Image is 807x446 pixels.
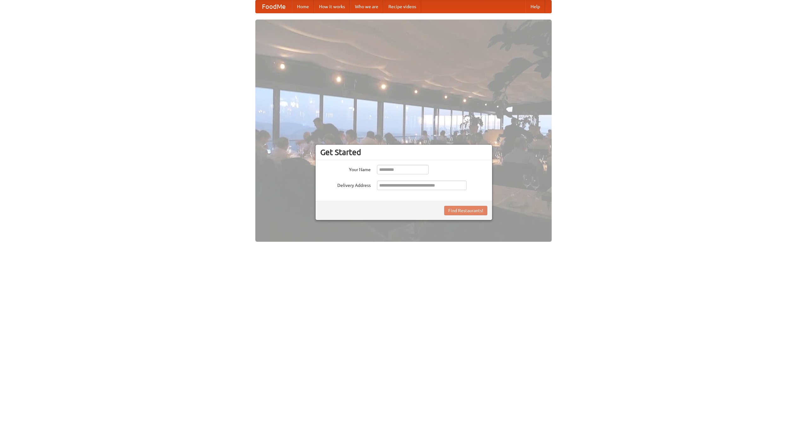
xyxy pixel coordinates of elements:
a: How it works [314,0,350,13]
a: FoodMe [256,0,292,13]
a: Home [292,0,314,13]
a: Help [525,0,545,13]
button: Find Restaurants! [444,206,487,215]
a: Recipe videos [383,0,421,13]
h3: Get Started [320,148,487,157]
label: Delivery Address [320,181,371,188]
label: Your Name [320,165,371,173]
a: Who we are [350,0,383,13]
